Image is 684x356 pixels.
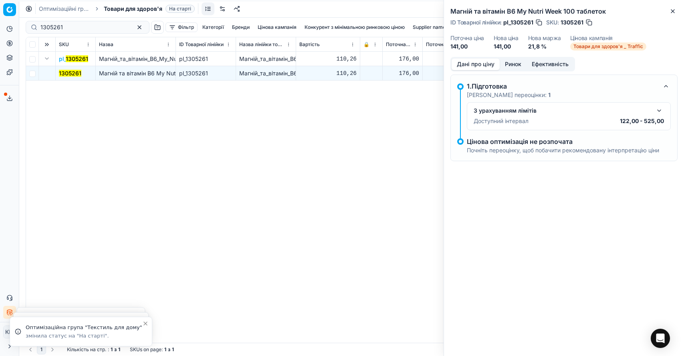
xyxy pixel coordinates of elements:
[48,345,57,354] button: Go to next page
[179,55,232,63] div: pl_1305261
[239,41,284,48] span: Назва лінійки товарів
[494,42,519,51] dd: 141,00
[450,42,484,51] dd: 141,00
[59,70,81,77] mark: 1305261
[99,41,113,48] span: Назва
[3,326,16,338] button: КM
[426,41,471,48] span: Поточна промо ціна
[165,5,195,13] span: На старті
[199,22,227,32] button: Категорії
[651,329,670,348] div: Open Intercom Messenger
[229,22,253,32] button: Бренди
[494,35,519,41] dt: Нова ціна
[179,41,224,48] span: ID Товарної лінійки
[254,22,300,32] button: Цінова кампанія
[26,324,142,332] div: Оптимізаційна група "Текстиль для дому"
[164,346,166,353] strong: 1
[528,35,561,41] dt: Нова маржа
[172,346,174,353] strong: 1
[26,345,57,354] nav: pagination
[620,117,664,125] p: 122,00 - 525,00
[239,55,293,63] div: Магній_та_вітамін_В6_My_Nutri_Week_100_таблеток
[67,346,106,353] span: Кількість на стр.
[386,55,419,63] div: 176,00
[59,55,88,63] span: pl_
[179,69,232,77] div: pl_1305261
[548,91,551,98] strong: 1
[546,20,559,25] span: SKU :
[528,42,561,51] dd: 21,8 %
[467,146,659,154] p: Почніть переоцінку, щоб побачити рекомендовану інтерпретацію ціни
[301,22,408,32] button: Конкурент з мінімальною ринковою ціною
[59,69,81,77] button: 1305261
[39,5,90,13] a: Оптимізаційні групи
[299,69,357,77] div: 110,26
[410,22,449,32] button: Supplier name
[570,35,646,41] dt: Цінова кампанія
[39,5,195,13] nav: breadcrumb
[59,41,69,48] span: SKU
[99,55,238,62] span: Магній_та_вітамін_В6_My_Nutri_Week_100_таблеток
[450,20,502,25] span: ID Товарної лінійки :
[4,326,16,338] span: КM
[141,319,150,328] button: Close toast
[467,81,658,91] div: 1.Підготовка
[426,55,479,63] div: 176,00
[42,40,52,49] button: Expand all
[299,55,357,63] div: 110,26
[104,5,162,13] span: Товари для здоров'я
[450,35,484,41] dt: Поточна ціна
[239,69,293,77] div: Магній_та_вітамін_В6_My_Nutri_Week_100_таблеток
[130,346,163,353] span: SKUs on page :
[500,59,527,70] button: Ринок
[104,5,195,13] span: Товари для здоров'яНа старті
[426,69,479,77] div: 176,00
[26,345,35,354] button: Go to previous page
[474,117,529,125] p: Доступний інтервал
[363,41,369,48] span: 🔒
[111,346,113,353] strong: 1
[67,346,120,353] div: :
[26,332,142,340] div: змінила статус на "На старті".
[503,18,533,26] span: pl_1305261
[42,54,52,63] button: Expand
[386,41,411,48] span: Поточна ціна
[299,41,320,48] span: Вартість
[474,107,651,115] div: З урахуванням лімітів
[527,59,574,70] button: Ефективність
[114,346,117,353] strong: з
[570,42,646,51] span: Товари для здоров'я _ Traffic
[59,55,88,63] button: pl_1305261
[467,91,551,99] p: [PERSON_NAME] переоцінки:
[37,345,46,354] button: 1
[386,69,419,77] div: 176,00
[118,346,120,353] strong: 1
[66,55,88,62] mark: 1305261
[467,138,659,145] p: Цінова оптимізація не розпочата
[561,18,583,26] span: 1305261
[99,70,233,77] span: Магній та вітамін В6 My Nutri Week 100 таблеток
[450,6,678,16] h2: Магній та вітамін В6 My Nutri Week 100 таблеток
[168,346,170,353] strong: з
[40,23,128,31] input: Пошук по SKU або назві
[452,59,500,70] button: Дані про ціну
[165,22,198,32] button: Фільтр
